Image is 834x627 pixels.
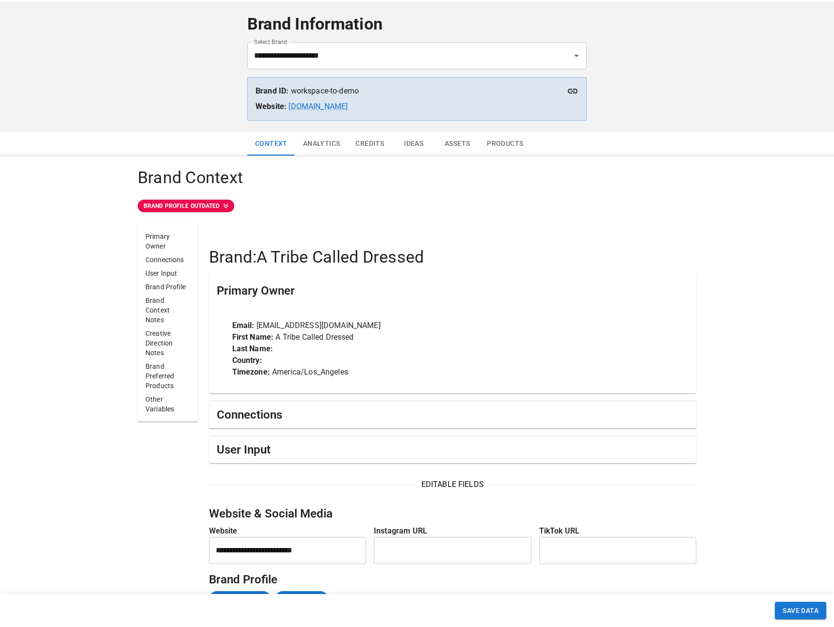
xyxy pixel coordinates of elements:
h5: Connections [217,407,282,423]
button: Assets [435,132,479,156]
span: EDITABLE FIELDS [417,479,488,490]
p: Connections [145,255,190,265]
strong: Last Name: [232,344,273,353]
button: Context [247,132,295,156]
div: Go to Notion Page [209,591,272,607]
p: [EMAIL_ADDRESS][DOMAIN_NAME] [232,320,674,331]
a: [DOMAIN_NAME] [289,102,348,111]
p: Primary Owner [145,232,190,251]
h5: User Input [217,442,271,457]
p: Brand Preferred Products [145,361,190,391]
h4: Brand Context [138,168,696,188]
p: Other Variables [145,394,190,414]
label: Select Brand [254,38,287,46]
div: Copy all fields [275,591,328,607]
button: Products [479,132,531,156]
div: Connections [209,401,697,428]
p: Website [209,525,367,537]
button: Credits [348,132,392,156]
div: User Input [209,436,697,463]
p: Creative Direction Notes [145,329,190,358]
p: Brand Profile [145,282,190,292]
p: BRAND PROFILE OUTDATED [144,202,220,210]
h4: Brand Information [247,14,587,34]
h5: Brand Profile [209,572,697,587]
h5: Website & Social Media [209,506,697,521]
p: America/Los_Angeles [232,366,674,378]
button: SAVE DATA [775,602,826,620]
strong: Email: [232,321,255,330]
p: Brand Context Notes [145,296,190,325]
button: Analytics [295,132,348,156]
button: Open [570,49,583,63]
p: User Input [145,268,190,278]
h4: Brand: A Tribe Called Dressed [209,247,697,267]
div: Primary Owner [209,273,697,308]
button: Ideas [392,132,435,156]
strong: Brand ID: [256,86,289,95]
a: BRAND PROFILE OUTDATED [138,200,696,212]
strong: Country: [232,356,262,365]
strong: Timezone: [232,367,270,376]
h5: Primary Owner [217,283,295,298]
p: TikTok URL [539,525,697,537]
strong: First Name: [232,332,274,342]
strong: Website: [256,102,287,111]
p: Instagram URL [374,525,531,537]
p: A Tribe Called Dressed [232,331,674,343]
p: workspace-to-demo [256,85,578,97]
